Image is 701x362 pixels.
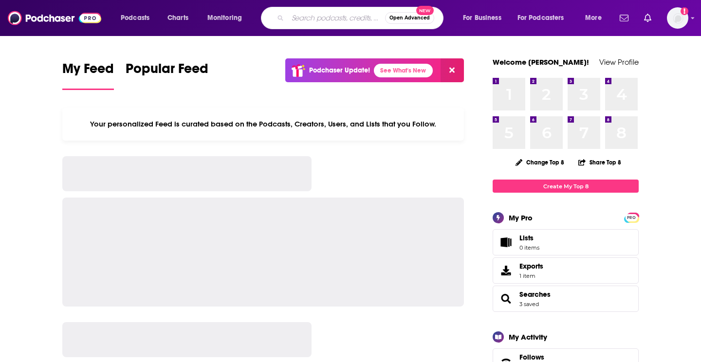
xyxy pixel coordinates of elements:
a: Show notifications dropdown [616,10,632,26]
button: Share Top 8 [578,153,622,172]
span: Popular Feed [126,60,208,83]
span: Follows [519,353,544,362]
img: Podchaser - Follow, Share and Rate Podcasts [8,9,101,27]
div: My Activity [509,332,547,342]
a: Charts [161,10,194,26]
span: Lists [519,234,534,242]
span: 1 item [519,272,543,279]
p: Podchaser Update! [309,66,370,74]
button: Change Top 8 [510,156,570,168]
a: Welcome [PERSON_NAME]! [493,57,589,67]
img: User Profile [667,7,688,29]
input: Search podcasts, credits, & more... [288,10,385,26]
span: Lists [496,235,516,249]
button: open menu [201,10,255,26]
span: PRO [626,214,637,221]
span: New [416,6,434,15]
span: Monitoring [207,11,242,25]
span: Open Advanced [389,16,430,20]
span: Podcasts [121,11,149,25]
div: Search podcasts, credits, & more... [270,7,453,29]
a: Lists [493,229,639,255]
a: Searches [519,290,551,299]
button: Open AdvancedNew [385,12,434,24]
svg: Add a profile image [681,7,688,15]
span: For Business [463,11,501,25]
a: PRO [626,214,637,221]
div: My Pro [509,213,533,222]
span: 0 items [519,244,539,251]
a: Exports [493,257,639,284]
button: open menu [578,10,614,26]
a: Popular Feed [126,60,208,90]
button: open menu [511,10,578,26]
a: Follows [519,353,609,362]
button: Show profile menu [667,7,688,29]
span: Searches [493,286,639,312]
a: See What's New [374,64,433,77]
span: More [585,11,602,25]
button: open menu [114,10,162,26]
span: Logged in as kkade [667,7,688,29]
span: Exports [519,262,543,271]
span: For Podcasters [517,11,564,25]
div: Your personalized Feed is curated based on the Podcasts, Creators, Users, and Lists that you Follow. [62,108,464,141]
a: View Profile [599,57,639,67]
a: My Feed [62,60,114,90]
span: Exports [496,264,516,277]
a: Show notifications dropdown [640,10,655,26]
span: My Feed [62,60,114,83]
span: Lists [519,234,539,242]
a: 3 saved [519,301,539,308]
button: open menu [456,10,514,26]
span: Charts [167,11,188,25]
a: Searches [496,292,516,306]
a: Create My Top 8 [493,180,639,193]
